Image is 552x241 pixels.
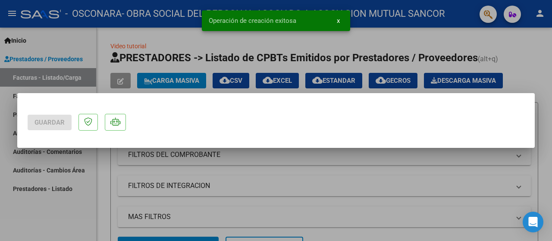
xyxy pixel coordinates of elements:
button: x [330,13,347,28]
button: Guardar [28,115,72,130]
span: Guardar [34,119,65,126]
span: x [337,17,340,25]
div: Open Intercom Messenger [523,212,543,232]
span: Operación de creación exitosa [209,16,296,25]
